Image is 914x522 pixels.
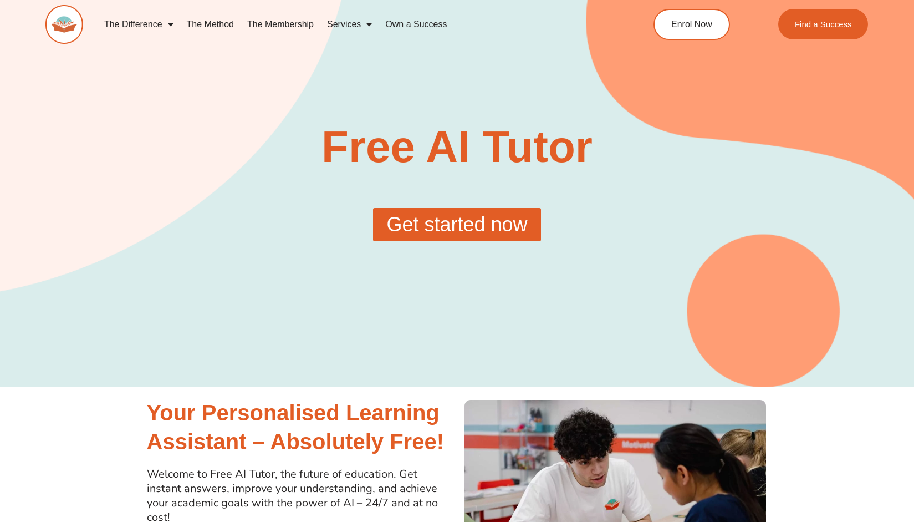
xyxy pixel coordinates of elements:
[241,12,320,37] a: The Membership
[320,12,379,37] a: Services
[379,12,453,37] a: Own a Success
[386,215,527,235] span: Get started now
[98,12,180,37] a: The Difference
[248,125,666,169] h1: Free AI Tutor
[98,12,606,37] nav: Menu
[795,20,852,28] span: Find a Success
[373,208,540,241] a: Get started now
[147,398,452,456] h2: Your Personalised Learning Assistant – Absolutely Free!
[778,9,869,39] a: Find a Success
[653,9,730,40] a: Enrol Now
[671,20,712,29] span: Enrol Now
[180,12,241,37] a: The Method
